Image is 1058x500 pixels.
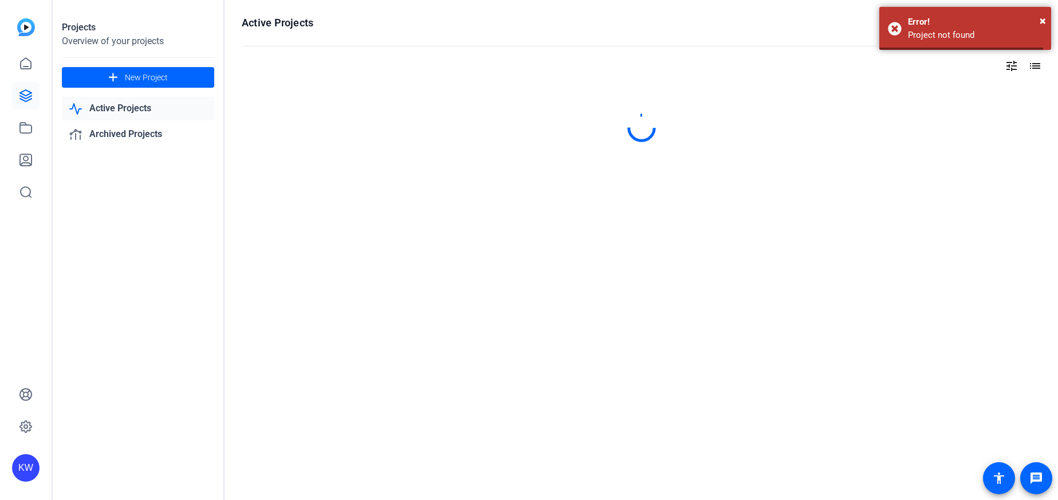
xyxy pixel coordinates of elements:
[62,67,214,88] button: New Project
[1027,59,1041,73] mat-icon: list
[17,18,35,36] img: blue-gradient.svg
[12,454,40,482] div: KW
[908,29,1043,42] div: Project not found
[992,471,1006,485] mat-icon: accessibility
[106,71,120,85] mat-icon: add
[908,15,1043,29] div: Error!
[1040,14,1046,28] span: ×
[1005,59,1018,73] mat-icon: tune
[125,72,168,84] span: New Project
[1040,12,1046,29] button: Close
[62,123,214,146] a: Archived Projects
[62,34,214,48] div: Overview of your projects
[1029,471,1043,485] mat-icon: message
[62,97,214,120] a: Active Projects
[62,21,214,34] div: Projects
[242,16,313,30] h1: Active Projects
